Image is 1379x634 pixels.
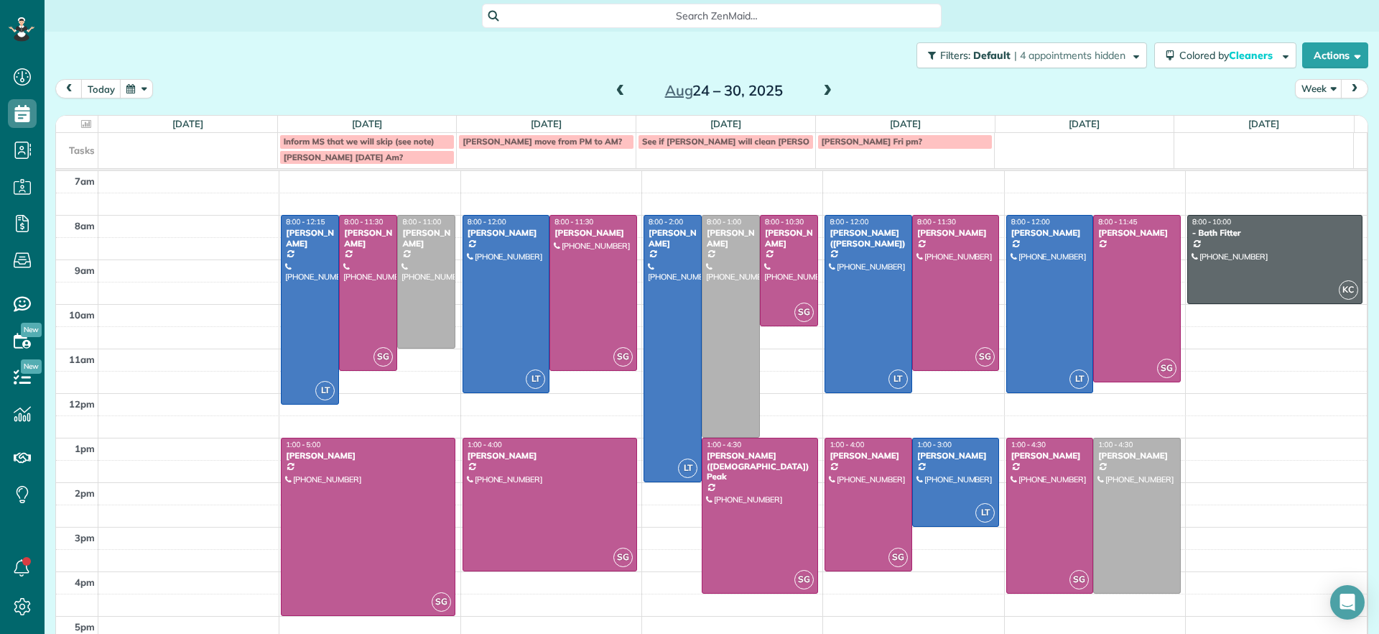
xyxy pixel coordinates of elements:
[21,323,42,337] span: New
[284,136,435,147] span: Inform MS that we will skip (see note)
[75,532,95,543] span: 3pm
[286,217,325,226] span: 8:00 - 12:15
[467,228,546,238] div: [PERSON_NAME]
[75,443,95,454] span: 1pm
[554,217,593,226] span: 8:00 - 11:30
[764,228,814,249] div: [PERSON_NAME]
[285,228,335,249] div: [PERSON_NAME]
[75,621,95,633] span: 5pm
[794,303,814,322] span: SG
[975,347,995,367] span: SG
[710,118,741,129] a: [DATE]
[69,309,95,321] span: 10am
[554,228,633,238] div: [PERSON_NAME]
[973,49,1011,62] span: Default
[1011,228,1090,238] div: [PERSON_NAME]
[1154,42,1296,68] button: Colored byCleaners
[829,451,908,461] div: [PERSON_NAME]
[975,503,995,523] span: LT
[343,228,393,249] div: [PERSON_NAME]
[1097,228,1176,238] div: [PERSON_NAME]
[373,347,393,367] span: SG
[916,451,995,461] div: [PERSON_NAME]
[315,381,335,400] span: LT
[1192,217,1231,226] span: 8:00 - 10:00
[613,548,633,567] span: SG
[1011,451,1090,461] div: [PERSON_NAME]
[916,42,1147,68] button: Filters: Default | 4 appointments hidden
[1011,217,1050,226] span: 8:00 - 12:00
[467,451,633,461] div: [PERSON_NAME]
[1069,118,1100,129] a: [DATE]
[1069,570,1089,589] span: SG
[75,487,95,499] span: 2pm
[909,42,1147,68] a: Filters: Default | 4 appointments hidden
[613,347,633,367] span: SG
[917,440,952,449] span: 1:00 - 3:00
[888,369,908,389] span: LT
[1302,42,1368,68] button: Actions
[1014,49,1125,62] span: | 4 appointments hidden
[917,217,956,226] span: 8:00 - 11:30
[75,175,95,187] span: 7am
[284,152,404,162] span: [PERSON_NAME] [DATE] Am?
[526,369,545,389] span: LT
[706,451,814,482] div: [PERSON_NAME] ([DEMOGRAPHIC_DATA]) Peak
[352,118,383,129] a: [DATE]
[1157,359,1176,378] span: SG
[1229,49,1275,62] span: Cleaners
[1248,118,1279,129] a: [DATE]
[468,440,502,449] span: 1:00 - 4:00
[829,228,908,249] div: [PERSON_NAME] ([PERSON_NAME])
[706,228,756,249] div: [PERSON_NAME]
[172,118,203,129] a: [DATE]
[75,265,95,276] span: 9am
[1098,440,1133,449] span: 1:00 - 4:30
[1098,217,1137,226] span: 8:00 - 11:45
[1295,79,1342,98] button: Week
[401,228,451,249] div: [PERSON_NAME]
[830,440,864,449] span: 1:00 - 4:00
[830,217,868,226] span: 8:00 - 12:00
[285,451,451,461] div: [PERSON_NAME]
[55,79,83,98] button: prev
[1011,440,1046,449] span: 1:00 - 4:30
[468,217,506,226] span: 8:00 - 12:00
[1069,369,1089,389] span: LT
[649,217,683,226] span: 8:00 - 2:00
[286,440,320,449] span: 1:00 - 5:00
[21,359,42,374] span: New
[531,118,562,129] a: [DATE]
[75,220,95,231] span: 8am
[707,440,741,449] span: 1:00 - 4:30
[1179,49,1278,62] span: Colored by
[463,136,622,147] span: [PERSON_NAME] move from PM to AM?
[678,459,697,478] span: LT
[822,136,922,147] span: [PERSON_NAME] Fri pm?
[75,576,95,588] span: 4pm
[940,49,970,62] span: Filters:
[69,398,95,410] span: 12pm
[432,592,451,612] span: SG
[1097,451,1176,461] div: [PERSON_NAME]
[1339,280,1358,300] span: KC
[642,136,851,147] span: See if [PERSON_NAME] will clean [PERSON_NAME]?
[1192,228,1358,238] div: - Bath Fitter
[794,570,814,589] span: SG
[81,79,121,98] button: today
[1341,79,1368,98] button: next
[707,217,741,226] span: 8:00 - 1:00
[1330,585,1365,620] div: Open Intercom Messenger
[890,118,921,129] a: [DATE]
[888,548,908,567] span: SG
[648,228,697,249] div: [PERSON_NAME]
[916,228,995,238] div: [PERSON_NAME]
[402,217,441,226] span: 8:00 - 11:00
[634,83,814,98] h2: 24 – 30, 2025
[765,217,804,226] span: 8:00 - 10:30
[344,217,383,226] span: 8:00 - 11:30
[69,354,95,365] span: 11am
[665,81,693,99] span: Aug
